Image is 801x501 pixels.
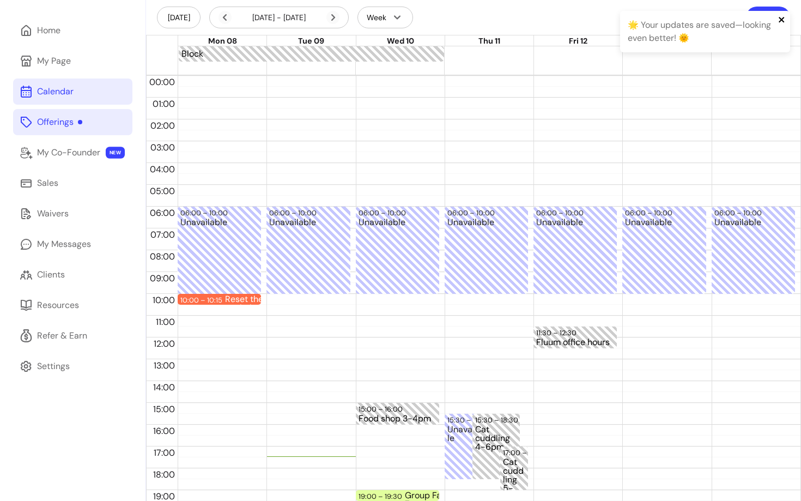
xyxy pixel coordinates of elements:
div: Cat cuddling 5-7pm [503,458,525,489]
div: 06:00 – 10:00 [359,208,409,218]
div: Food shop 3-4pm [359,414,436,424]
div: 06:00 – 10:00Unavailable [178,207,261,294]
a: My Co-Founder NEW [13,140,132,166]
div: 06:00 – 10:00Unavailable [533,207,617,294]
a: Refer & Earn [13,323,132,349]
a: My Messages [13,231,132,257]
div: 06:00 – 10:00 [447,208,497,218]
div: 15:30 – 18:30Unavailable [445,414,492,479]
div: Group Face Yoga - Zoom - 30min (Weds) [405,491,483,500]
a: Offerings [13,109,132,135]
div: [DATE] - [DATE] [219,11,339,24]
a: Settings [13,353,132,379]
span: 10:00 [150,294,178,306]
span: Fri 12 [569,36,587,46]
div: 06:00 – 10:00 [536,208,586,218]
button: Fri 12 [569,35,587,47]
span: Mon 08 [208,36,237,46]
a: Home [13,17,132,44]
div: Refer & Earn [37,329,87,342]
button: Add [746,7,790,28]
div: 17:00 – 19:00Cat cuddling 5-7pm [500,446,528,490]
div: 06:00 – 10:00Unavailable [445,207,528,294]
div: 06:00 – 10:00Unavailable [712,207,795,294]
div: Home [37,24,60,37]
div: 15:00 – 16:00 [359,404,405,414]
div: Cat cuddling 4-6pm [475,425,517,478]
div: Reset the tech neck that is ageing you - in just 15 minutes! [225,295,303,304]
div: My Messages [37,238,91,251]
span: 16:00 [150,425,178,437]
div: 06:00 – 10:00 [714,208,764,218]
a: Calendar [13,79,132,105]
span: 14:00 [150,382,178,393]
span: Thu 11 [478,36,500,46]
a: My Page [13,48,132,74]
button: Tue 09 [298,35,324,47]
div: Waivers [37,207,69,220]
a: Resources [13,292,132,318]
div: 15:30 – 18:30 [447,415,493,425]
span: 12:00 [151,338,178,349]
div: Block [181,47,441,61]
div: 17:00 – 19:00 [503,448,549,458]
button: Mon 08 [208,35,237,47]
div: 06:00 – 10:00 [180,208,230,218]
div: Unavailable [269,218,347,293]
a: Sales [13,170,132,196]
span: 01:00 [150,98,178,110]
button: [DATE] [157,7,201,28]
div: Unavailable [359,218,436,293]
div: Calendar [37,85,74,98]
div: Settings [37,360,70,373]
div: 15:30 – 18:30 [475,415,521,425]
div: 06:00 – 10:00Unavailable [356,207,439,294]
div: 🌟 Your updates are saved—looking even better! 🌞 [628,19,775,45]
div: Fluum office hours [536,338,614,347]
div: Unavailable [447,218,525,293]
div: 15:30 – 18:30Cat cuddling 4-6pm [472,414,520,479]
button: Week [357,7,413,28]
div: My Page [37,55,71,68]
div: Offerings [37,116,82,129]
div: 06:00 – 10:00 [625,208,675,218]
a: Clients [13,262,132,288]
div: Unavailable [536,218,614,293]
div: Clients [37,268,65,281]
div: Unavailable [714,218,792,293]
span: 05:00 [147,185,178,197]
a: Waivers [13,201,132,227]
button: Wed 10 [387,35,414,47]
span: 17:00 [151,447,178,458]
div: 11:30 – 12:30 [536,328,579,338]
span: 00:00 [147,76,178,88]
button: Thu 11 [478,35,500,47]
div: My Co-Founder [37,146,100,159]
div: Unavailable [447,425,489,478]
div: Sales [37,177,58,190]
span: 13:00 [151,360,178,371]
span: NEW [106,147,125,159]
span: Tue 09 [298,36,324,46]
span: 07:00 [148,229,178,240]
div: 15:00 – 16:00Food shop 3-4pm [356,403,439,425]
span: 18:00 [150,469,178,480]
span: 09:00 [147,273,178,284]
div: 10:00 – 10:15Reset the tech neck that is ageing you - in just 15 minutes! [178,294,261,305]
div: 06:00 – 10:00Unavailable [622,207,706,294]
span: 04:00 [147,164,178,175]
span: 08:00 [147,251,178,262]
div: 06:00 – 10:00Unavailable [266,207,350,294]
span: Wed 10 [387,36,414,46]
div: Unavailable [625,218,703,293]
div: 06:00 – 10:00 [269,208,319,218]
span: 02:00 [148,120,178,131]
div: Unavailable [180,218,258,293]
span: 11:00 [153,316,178,328]
span: 03:00 [148,142,178,153]
button: close [778,15,786,24]
div: 11:30 – 12:30Fluum office hours [533,327,617,348]
span: 06:00 [147,207,178,219]
div: Resources [37,299,79,312]
div: 19:00 – 19:30Group Face Yoga - Zoom - 30min (Weds) [356,490,439,501]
